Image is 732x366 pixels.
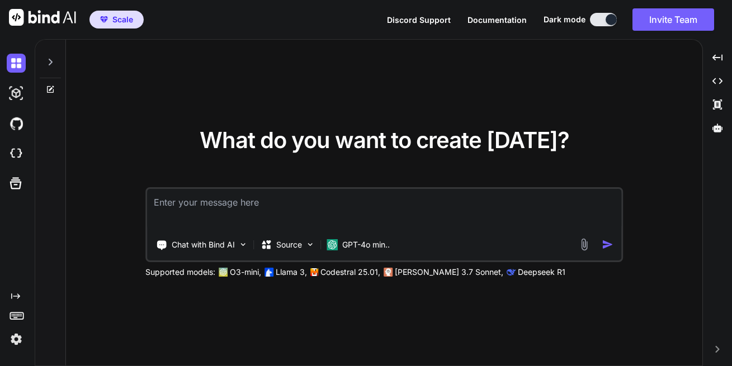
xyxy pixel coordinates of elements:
img: darkChat [7,54,26,73]
p: O3-mini, [230,267,261,278]
img: Bind AI [9,9,76,26]
img: Pick Models [305,240,315,249]
p: Deepseek R1 [518,267,565,278]
button: premiumScale [89,11,144,28]
img: Llama2 [265,268,273,277]
button: Documentation [467,14,527,26]
span: Scale [112,14,133,25]
img: cloudideIcon [7,144,26,163]
img: icon [602,239,613,250]
img: premium [100,16,108,23]
img: Pick Tools [238,240,248,249]
img: attachment [578,238,591,251]
p: [PERSON_NAME] 3.7 Sonnet, [395,267,503,278]
button: Discord Support [387,14,451,26]
p: Chat with Bind AI [172,239,235,250]
p: Source [276,239,302,250]
p: Supported models: [145,267,215,278]
p: Codestral 25.01, [320,267,380,278]
img: Mistral-AI [310,268,318,276]
button: Invite Team [632,8,714,31]
img: claude [384,268,393,277]
img: claude [507,268,516,277]
span: What do you want to create [DATE]? [200,126,569,154]
span: Documentation [467,15,527,25]
span: Dark mode [544,14,585,25]
img: settings [7,330,26,349]
img: githubDark [7,114,26,133]
img: GPT-4o mini [327,239,338,250]
img: GPT-4 [219,268,228,277]
p: Llama 3, [276,267,307,278]
span: Discord Support [387,15,451,25]
p: GPT-4o min.. [342,239,390,250]
img: darkAi-studio [7,84,26,103]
